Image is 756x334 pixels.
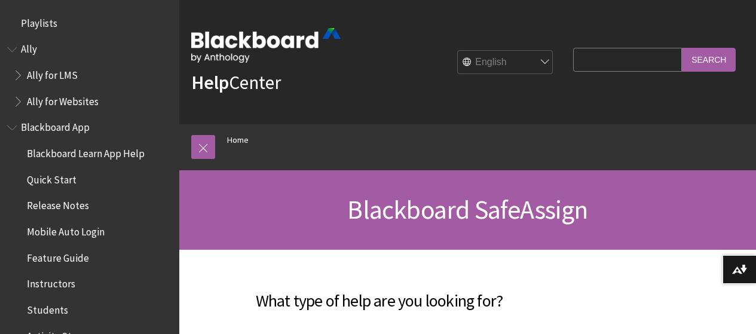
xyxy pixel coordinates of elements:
span: Blackboard App [21,118,90,134]
img: Blackboard by Anthology [191,28,341,63]
input: Search [682,48,736,71]
span: Release Notes [27,196,89,212]
span: Ally for LMS [27,65,78,81]
span: Feature Guide [27,248,89,264]
h2: What type of help are you looking for? [191,274,567,313]
span: Ally for Websites [27,91,99,108]
span: Ally [21,39,37,56]
span: Playlists [21,13,57,29]
span: Blackboard Learn App Help [27,143,145,160]
select: Site Language Selector [458,51,553,75]
span: Blackboard SafeAssign [347,193,587,226]
span: Instructors [27,274,75,290]
span: Students [27,300,68,316]
nav: Book outline for Anthology Ally Help [7,39,172,112]
span: Mobile Auto Login [27,222,105,238]
a: HelpCenter [191,71,281,94]
nav: Book outline for Playlists [7,13,172,33]
span: Quick Start [27,170,76,186]
strong: Help [191,71,229,94]
a: Home [227,133,249,148]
